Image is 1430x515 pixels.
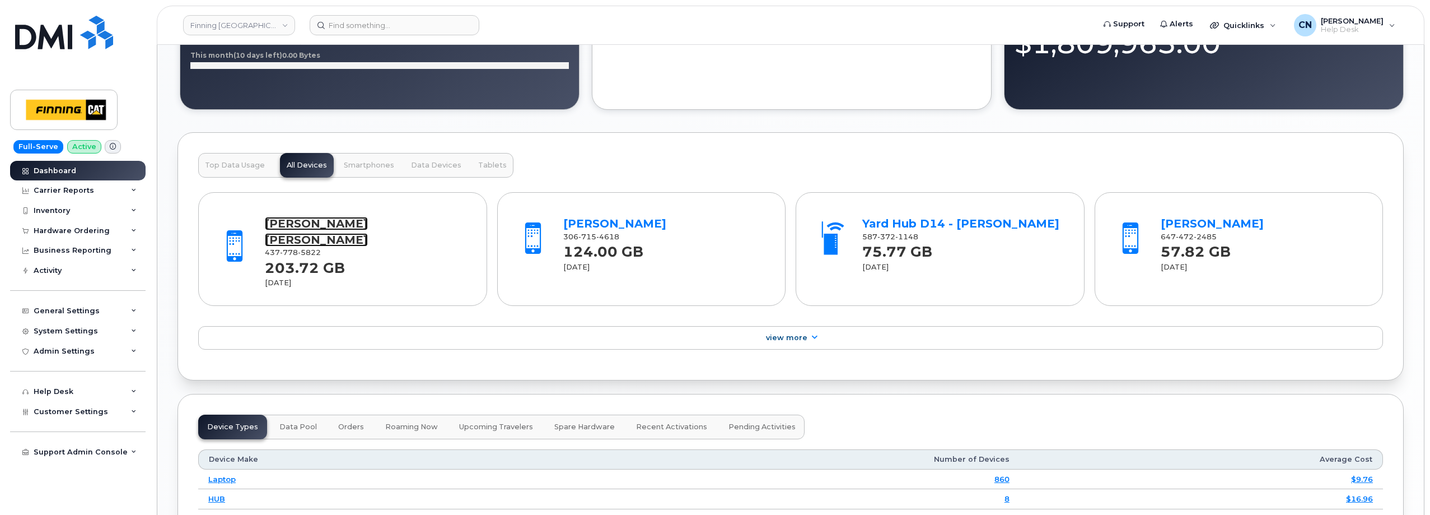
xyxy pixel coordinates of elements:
[563,217,666,230] a: [PERSON_NAME]
[282,51,320,59] tspan: 0.00 Bytes
[337,153,401,178] button: Smartphones
[310,15,479,35] input: Find something...
[265,253,345,276] strong: 203.72 GB
[877,233,895,241] span: 372
[1223,21,1264,30] span: Quicklinks
[385,423,438,432] span: Roaming Now
[994,475,1010,484] a: 860
[1202,14,1284,36] div: Quicklinks
[1321,25,1384,34] span: Help Desk
[1286,14,1403,36] div: Connor Nguyen
[596,233,619,241] span: 4618
[578,233,596,241] span: 715
[298,248,321,257] span: 5822
[1020,449,1383,470] th: Average Cost
[1161,217,1264,230] a: [PERSON_NAME]
[862,237,932,260] strong: 75.77 GB
[279,423,317,432] span: Data Pool
[1321,16,1384,25] span: [PERSON_NAME]
[1152,13,1201,35] a: Alerts
[554,423,615,432] span: Spare Hardware
[265,278,467,288] div: [DATE]
[1351,475,1373,484] a: $9.76
[280,248,298,257] span: 778
[1161,237,1231,260] strong: 57.82 GB
[728,423,796,432] span: Pending Activities
[1176,233,1194,241] span: 472
[478,161,507,170] span: Tablets
[198,326,1383,350] a: View More
[636,423,707,432] span: Recent Activations
[338,423,364,432] span: Orders
[1161,262,1363,272] div: [DATE]
[1161,233,1217,241] span: 647
[545,449,1019,470] th: Number of Devices
[1194,233,1217,241] span: 2485
[265,248,321,257] span: 437
[205,161,265,170] span: Top Data Usage
[471,153,513,178] button: Tablets
[862,262,1064,272] div: [DATE]
[1096,13,1152,35] a: Support
[183,15,295,35] a: Finning Canada
[1004,494,1010,503] a: 8
[198,449,545,470] th: Device Make
[563,237,643,260] strong: 124.00 GB
[563,233,619,241] span: 306
[1298,18,1312,32] span: CN
[190,51,233,59] tspan: This month
[1113,18,1144,30] span: Support
[198,153,272,178] button: Top Data Usage
[766,333,807,342] span: View More
[208,494,225,503] a: HUB
[459,423,533,432] span: Upcoming Travelers
[862,233,918,241] span: 587
[862,217,1059,230] a: Yard Hub D14 - [PERSON_NAME]
[1170,18,1193,30] span: Alerts
[563,262,765,272] div: [DATE]
[411,161,461,170] span: Data Devices
[208,475,236,484] a: Laptop
[1346,494,1373,503] a: $16.96
[344,161,394,170] span: Smartphones
[895,233,918,241] span: 1148
[265,217,368,247] a: [PERSON_NAME] [PERSON_NAME]
[404,153,468,178] button: Data Devices
[233,51,282,59] tspan: (10 days left)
